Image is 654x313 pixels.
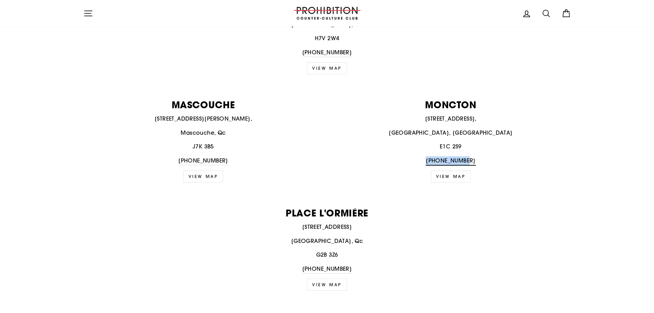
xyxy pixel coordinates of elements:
p: Mascouche, Qc [83,128,323,137]
a: View map [307,279,347,291]
a: [PHONE_NUMBER] [302,265,352,274]
p: [STREET_ADDRESS], [331,114,571,123]
p: G2B 3Z6 [83,250,571,259]
p: PLACE L'ORMIÈRE [83,208,571,217]
a: [PHONE_NUMBER] [426,156,476,166]
p: [STREET_ADDRESS][PERSON_NAME], [83,114,323,123]
a: view map [431,170,471,182]
p: MASCOUCHE [83,100,323,109]
a: View map [307,62,347,74]
a: View Map [183,170,223,182]
p: E1C 2S9 [331,142,571,151]
p: J7K 3B5 [83,142,323,151]
p: [GEOGRAPHIC_DATA], [GEOGRAPHIC_DATA] [331,128,571,137]
p: H7V 2W4 [83,34,571,43]
p: [STREET_ADDRESS] [83,223,571,232]
a: [PHONE_NUMBER] [302,48,352,57]
img: PROHIBITION COUNTER-CULTURE CLUB [293,7,362,20]
p: MONCTON [331,100,571,109]
p: [GEOGRAPHIC_DATA], Qc [83,237,571,246]
a: [PHONE_NUMBER] [178,156,228,166]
